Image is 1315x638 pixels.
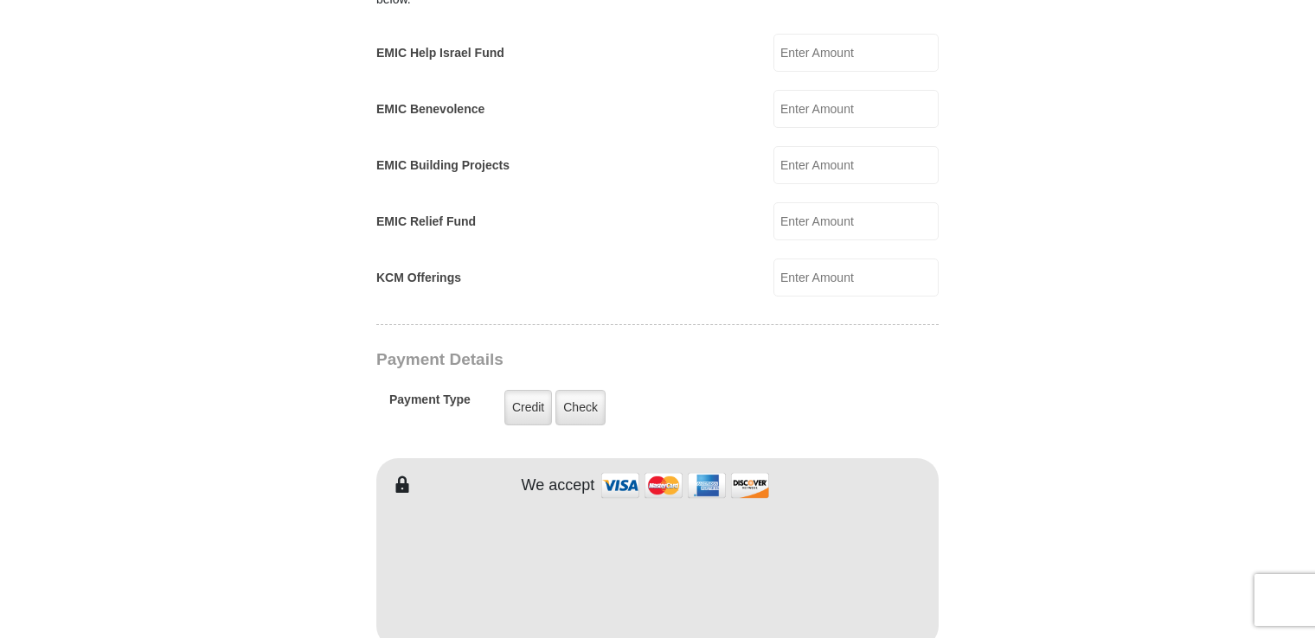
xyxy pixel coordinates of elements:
label: KCM Offerings [376,269,461,287]
label: Check [555,390,606,425]
label: EMIC Benevolence [376,100,484,118]
img: credit cards accepted [599,467,772,504]
label: EMIC Help Israel Fund [376,44,504,62]
input: Enter Amount [773,90,939,128]
input: Enter Amount [773,34,939,72]
label: Credit [504,390,552,425]
h4: We accept [522,476,595,495]
input: Enter Amount [773,146,939,184]
input: Enter Amount [773,202,939,240]
h3: Payment Details [376,350,818,370]
label: EMIC Building Projects [376,156,510,175]
h5: Payment Type [389,392,471,416]
input: Enter Amount [773,258,939,297]
label: EMIC Relief Fund [376,213,476,231]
